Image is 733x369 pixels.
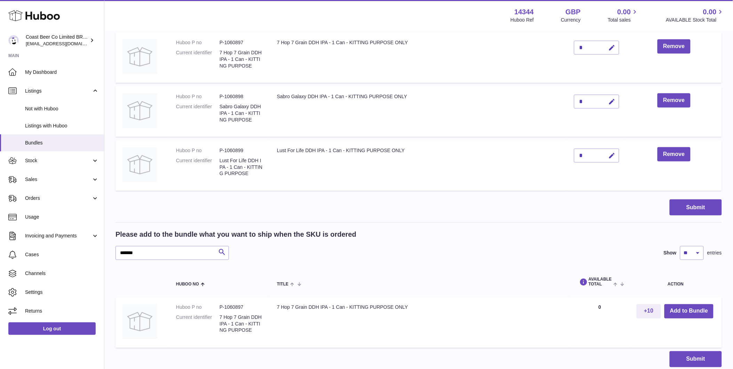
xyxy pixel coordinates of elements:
dd: Sabro Galaxy DDH IPA - 1 Can - KITTING PURPOSE [220,103,263,123]
dt: Huboo P no [176,39,220,46]
span: Returns [25,308,99,314]
dt: Huboo P no [176,147,220,154]
a: Log out [8,322,96,335]
img: 7 Hop 7 Grain DDH IPA - 1 Can - KITTING PURPOSE ONLY [122,39,157,74]
button: Remove [658,147,690,162]
span: [EMAIL_ADDRESS][DOMAIN_NAME] [26,41,102,46]
div: Huboo Ref [511,17,534,23]
span: Usage [25,214,99,220]
dt: Huboo P no [176,304,220,311]
img: Sabro Galaxy DDH IPA - 1 Can - KITTING PURPOSE ONLY [122,93,157,128]
td: Sabro Galaxy DDH IPA - 1 Can - KITTING PURPOSE ONLY [270,86,567,137]
a: 0.00 AVAILABLE Stock Total [666,7,725,23]
span: AVAILABLE Total [577,277,612,286]
dt: Current identifier [176,157,220,177]
dt: Current identifier [176,103,220,123]
span: Channels [25,270,99,277]
span: Orders [25,195,91,202]
div: Currency [561,17,581,23]
button: Remove [658,93,690,108]
dd: P-1060897 [220,304,263,311]
dd: 7 Hop 7 Grain DDH IPA - 1 Can - KITTING PURPOSE [220,314,263,334]
td: 7 Hop 7 Grain DDH IPA - 1 Can - KITTING PURPOSE ONLY [270,32,567,83]
button: Remove [658,39,690,54]
dt: Current identifier [176,49,220,69]
button: Submit [670,351,722,368]
td: 0 [570,297,630,348]
button: +10 [637,304,661,319]
span: Invoicing and Payments [25,233,91,239]
span: Total sales [608,17,639,23]
dd: 7 Hop 7 Grain DDH IPA - 1 Can - KITTING PURPOSE [220,49,263,69]
h2: Please add to the bundle what you want to ship when the SKU is ordered [115,230,356,239]
strong: GBP [566,7,581,17]
dd: Lust For Life DDH IPA - 1 Can - KITTING PURPOSE [220,157,263,177]
span: Title [277,282,288,287]
span: AVAILABLE Stock Total [666,17,725,23]
div: Coast Beer Co Limited BRULO [26,34,88,47]
dt: Current identifier [176,314,220,334]
span: Huboo no [176,282,199,287]
img: internalAdmin-14344@internal.huboo.com [8,35,19,46]
label: Show [664,250,677,257]
button: Submit [670,199,722,216]
span: Listings [25,88,91,94]
dd: P-1060899 [220,147,263,154]
span: Not with Huboo [25,105,99,112]
td: Lust For Life DDH IPA - 1 Can - KITTING PURPOSE ONLY [270,140,567,191]
span: My Dashboard [25,69,99,76]
span: Cases [25,251,99,258]
th: Action [630,270,722,293]
span: 0.00 [618,7,631,17]
span: Stock [25,157,91,164]
span: Sales [25,176,91,183]
dd: P-1060897 [220,39,263,46]
img: 7 Hop 7 Grain DDH IPA - 1 Can - KITTING PURPOSE ONLY [122,304,157,339]
td: 7 Hop 7 Grain DDH IPA - 1 Can - KITTING PURPOSE ONLY [270,297,570,348]
a: 0.00 Total sales [608,7,639,23]
span: 0.00 [703,7,717,17]
span: Settings [25,289,99,296]
img: Lust For Life DDH IPA - 1 Can - KITTING PURPOSE ONLY [122,147,157,182]
button: Add to Bundle [664,304,714,319]
span: Listings with Huboo [25,123,99,129]
strong: 14344 [515,7,534,17]
span: Bundles [25,140,99,146]
dd: P-1060898 [220,93,263,100]
dt: Huboo P no [176,93,220,100]
span: entries [707,250,722,257]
